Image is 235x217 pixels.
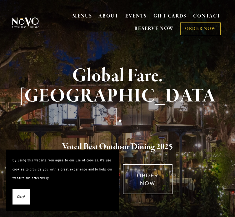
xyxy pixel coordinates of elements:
img: Novo Restaurant &amp; Lounge [11,17,40,28]
a: CONTACT [193,11,221,22]
a: ABOUT [98,13,119,19]
button: Okay! [12,189,30,205]
a: ORDER NOW [180,22,221,35]
span: Okay! [17,192,25,201]
a: Voted Best Outdoor Dining 202 [62,141,169,153]
a: RESERVE NOW [134,23,174,35]
h2: 5 [18,141,217,154]
a: MENUS [72,13,92,19]
a: ORDER NOW [123,164,172,194]
a: EVENTS [125,13,147,19]
strong: Global Fare. [GEOGRAPHIC_DATA]. [19,64,216,128]
a: GIFT CARDS [153,11,187,22]
section: Cookie banner [6,150,119,211]
p: By using this website, you agree to our use of cookies. We use cookies to provide you with a grea... [12,156,112,183]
